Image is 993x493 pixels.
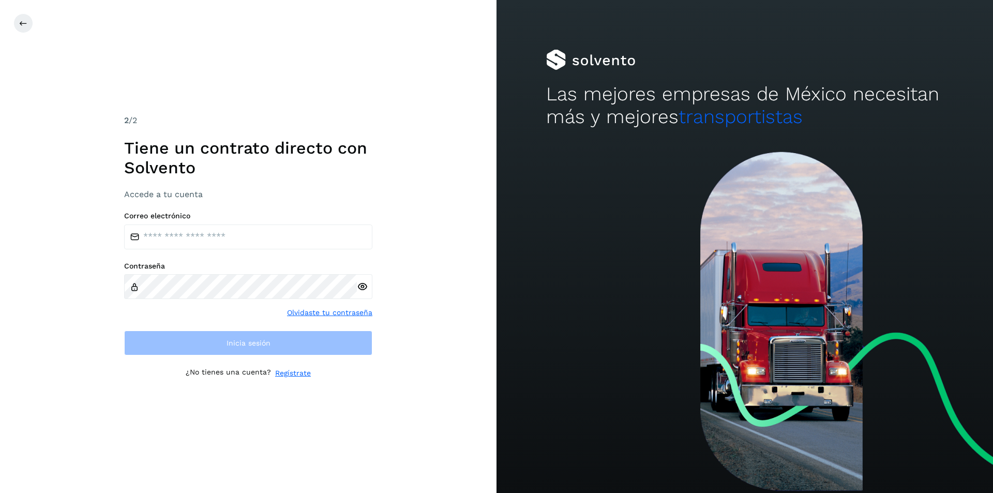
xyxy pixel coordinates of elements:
label: Correo electrónico [124,212,372,220]
span: transportistas [679,106,803,128]
span: Inicia sesión [227,339,270,347]
a: Olvidaste tu contraseña [287,307,372,318]
h3: Accede a tu cuenta [124,189,372,199]
label: Contraseña [124,262,372,271]
h2: Las mejores empresas de México necesitan más y mejores [546,83,943,129]
h1: Tiene un contrato directo con Solvento [124,138,372,178]
p: ¿No tienes una cuenta? [186,368,271,379]
div: /2 [124,114,372,127]
a: Regístrate [275,368,311,379]
button: Inicia sesión [124,331,372,355]
span: 2 [124,115,129,125]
